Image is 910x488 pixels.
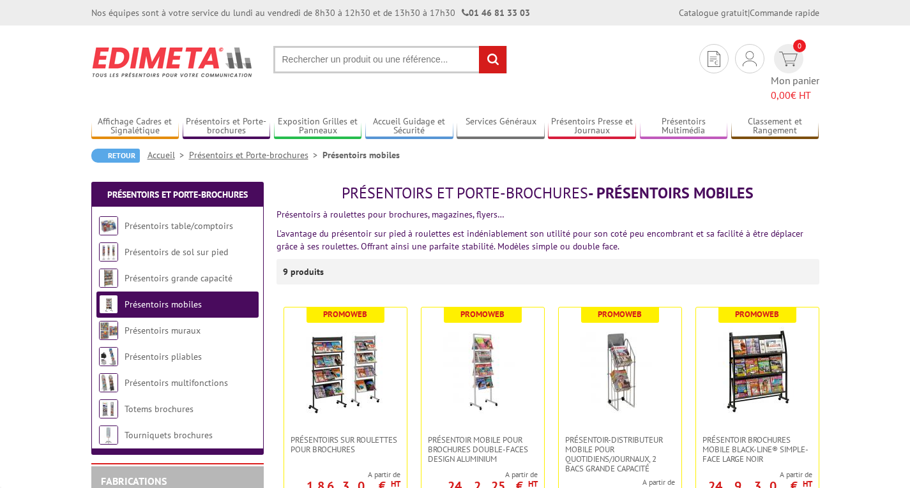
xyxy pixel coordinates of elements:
[598,309,642,320] b: Promoweb
[277,227,819,253] p: L’avantage du présentoir sur pied à roulettes est indéniablement son utilité pour son coté peu en...
[679,6,819,19] div: |
[107,189,248,200] a: Présentoirs et Porte-brochures
[708,51,720,67] img: devis rapide
[565,435,675,473] span: Présentoir-distributeur mobile pour quotidiens/journaux, 2 bacs grande capacité
[735,309,779,320] b: Promoweb
[148,149,189,161] a: Accueil
[771,73,819,103] span: Mon panier
[99,347,118,366] img: Présentoirs pliables
[125,325,201,336] a: Présentoirs muraux
[99,295,118,314] img: Présentoirs mobiles
[696,470,812,480] span: A partir de
[99,216,118,235] img: Présentoirs table/comptoirs
[460,309,504,320] b: Promoweb
[189,149,322,161] a: Présentoirs et Porte-brochures
[125,351,202,362] a: Présentoirs pliables
[274,116,362,137] a: Exposition Grilles et Panneaux
[284,435,407,454] a: Présentoirs sur roulettes pour brochures
[283,259,331,285] p: 9 produits
[91,38,254,85] img: Edimeta
[548,116,636,137] a: Présentoirs Presse et Journaux
[99,321,118,340] img: Présentoirs muraux
[183,116,271,137] a: Présentoirs et Porte-brochures
[428,435,538,464] span: Présentoir mobile pour brochures double-faces Design aluminium
[421,470,538,480] span: A partir de
[575,327,665,416] img: Présentoir-distributeur mobile pour quotidiens/journaux, 2 bacs grande capacité
[125,220,233,232] a: Présentoirs table/comptoirs
[323,309,367,320] b: Promoweb
[91,6,530,19] div: Nos équipes sont à votre service du lundi au vendredi de 8h30 à 12h30 et de 13h30 à 17h30
[771,89,791,101] span: 0,00
[640,116,728,137] a: Présentoirs Multimédia
[479,46,506,73] input: rechercher
[99,373,118,392] img: Présentoirs multifonctions
[322,149,400,161] li: Présentoirs mobiles
[91,149,140,163] a: Retour
[301,327,390,416] img: Présentoirs sur roulettes pour brochures
[793,40,806,52] span: 0
[99,269,118,288] img: Présentoirs grande capacité
[731,116,819,137] a: Classement et Rangement
[743,51,757,66] img: devis rapide
[125,403,193,415] a: Totems brochures
[559,477,675,487] span: A partir de
[291,435,400,454] span: Présentoirs sur roulettes pour brochures
[125,429,213,441] a: Tourniquets brochures
[99,399,118,418] img: Totems brochures
[125,377,228,388] a: Présentoirs multifonctions
[696,435,819,464] a: Présentoir Brochures mobile Black-Line® simple-face large noir
[99,425,118,445] img: Tourniquets brochures
[713,327,802,416] img: Présentoir Brochures mobile Black-Line® simple-face large noir
[771,88,819,103] span: € HT
[273,46,507,73] input: Rechercher un produit ou une référence...
[679,7,748,18] a: Catalogue gratuit
[462,7,530,18] strong: 01 46 81 33 03
[421,435,544,464] a: Présentoir mobile pour brochures double-faces Design aluminium
[99,242,118,262] img: Présentoirs de sol sur pied
[277,185,819,202] h1: - Présentoirs mobiles
[779,52,798,66] img: devis rapide
[771,44,819,103] a: devis rapide 0 Mon panier 0,00€ HT
[702,435,812,464] span: Présentoir Brochures mobile Black-Line® simple-face large noir
[91,116,179,137] a: Affichage Cadres et Signalétique
[125,272,232,284] a: Présentoirs grande capacité
[277,208,819,221] p: Présentoirs à roulettes pour brochures, magazines, flyers…
[342,183,588,203] span: Présentoirs et Porte-brochures
[559,435,681,473] a: Présentoir-distributeur mobile pour quotidiens/journaux, 2 bacs grande capacité
[438,327,527,416] img: Présentoir mobile pour brochures double-faces Design aluminium
[125,299,202,310] a: Présentoirs mobiles
[125,246,228,258] a: Présentoirs de sol sur pied
[284,470,400,480] span: A partir de
[750,7,819,18] a: Commande rapide
[365,116,453,137] a: Accueil Guidage et Sécurité
[457,116,545,137] a: Services Généraux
